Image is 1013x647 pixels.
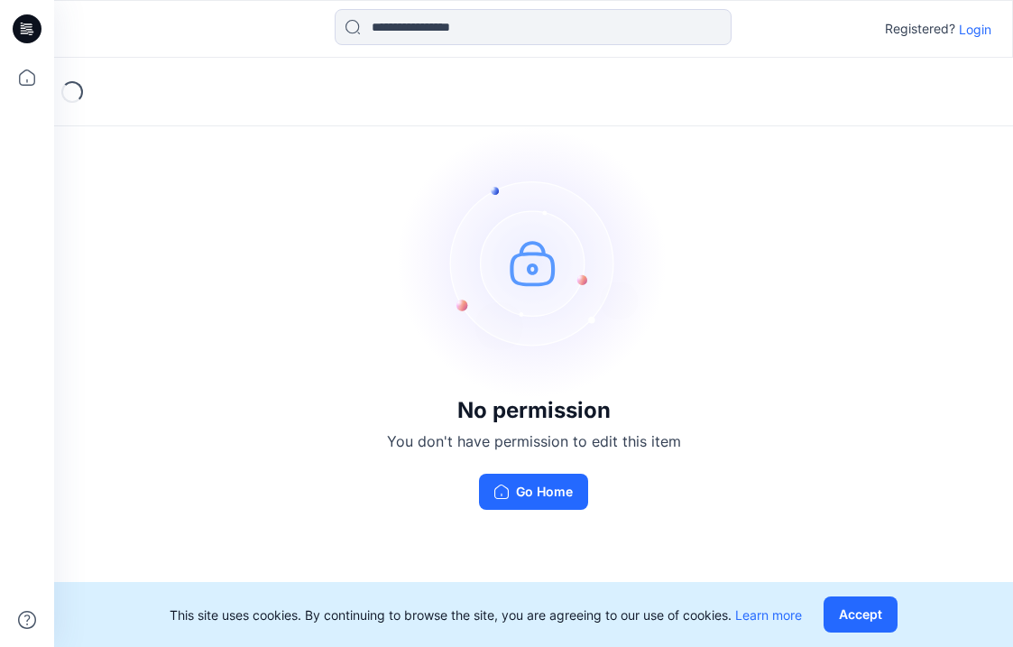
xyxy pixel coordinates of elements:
button: Go Home [479,474,588,510]
img: no-perm.svg [399,127,669,398]
a: Learn more [735,607,802,623]
p: You don't have permission to edit this item [387,430,681,452]
p: Registered? [885,18,955,40]
p: Login [959,20,991,39]
button: Accept [824,596,898,633]
p: This site uses cookies. By continuing to browse the site, you are agreeing to our use of cookies. [170,605,802,624]
h3: No permission [387,398,681,423]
